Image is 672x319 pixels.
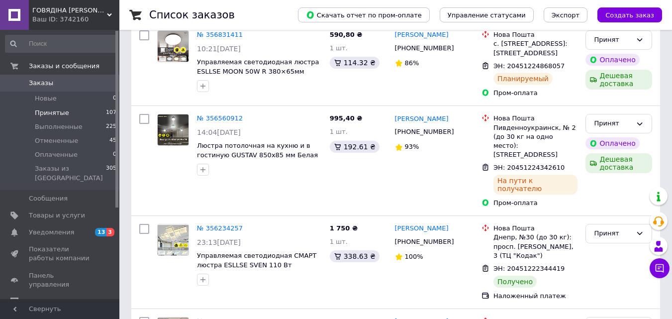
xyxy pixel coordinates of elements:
[585,70,652,90] div: Дешевая доставка
[597,7,662,22] button: Создать заказ
[493,224,577,233] div: Нова Пошта
[29,211,85,220] span: Товары и услуги
[157,30,189,62] a: Фото товару
[95,228,106,236] span: 13
[330,141,380,153] div: 192.61 ₴
[32,6,107,15] span: ГОВЯДІНА ІВАННА ІВАНІВНА ФОП
[493,233,577,260] div: Днепр, №30 (до 30 кг): просп. [PERSON_NAME], 3 (ТЦ "Кодак")
[113,94,116,103] span: 0
[197,128,241,136] span: 14:04[DATE]
[493,30,577,39] div: Нова Пошта
[405,143,419,150] span: 93%
[197,238,241,246] span: 23:13[DATE]
[493,164,565,171] span: ЭН: 20451224342610
[35,164,106,182] span: Заказы из [GEOGRAPHIC_DATA]
[35,94,57,103] span: Новые
[405,59,419,67] span: 86%
[405,253,423,260] span: 100%
[493,199,577,208] div: Пром-оплата
[157,224,189,256] a: Фото товару
[395,114,449,124] a: [PERSON_NAME]
[395,224,449,233] a: [PERSON_NAME]
[585,137,639,149] div: Оплачено
[306,10,422,19] span: Скачать отчет по пром-оплате
[158,114,189,145] img: Фото товару
[29,297,55,306] span: Отзывы
[448,11,526,19] span: Управление статусами
[440,7,534,22] button: Управление статусами
[106,228,114,236] span: 3
[393,42,456,55] div: [PHONE_NUMBER]
[35,122,83,131] span: Выполненные
[29,245,92,263] span: Показатели работы компании
[29,62,99,71] span: Заказы и сообщения
[493,39,577,57] div: с. [STREET_ADDRESS]: [STREET_ADDRESS]
[197,45,241,53] span: 10:21[DATE]
[197,252,316,278] a: Управляемая светодиодная СМАРТ люстра ESLLSE SVEN 110 Вт 900x500x80 мм Белая
[35,108,69,117] span: Принятые
[29,228,74,237] span: Уведомления
[113,150,116,159] span: 0
[585,54,639,66] div: Оплачено
[158,225,189,255] img: Фото товару
[493,123,577,160] div: Пивденноукраинск, № 2 (до 30 кг на одно место): [STREET_ADDRESS]
[330,31,363,38] span: 590,80 ₴
[330,224,358,232] span: 1 750 ₴
[493,89,577,98] div: Пром-оплата
[106,108,116,117] span: 107
[493,114,577,123] div: Нова Пошта
[197,224,243,232] a: № 356234257
[395,30,449,40] a: [PERSON_NAME]
[552,11,579,19] span: Экспорт
[393,235,456,248] div: [PHONE_NUMBER]
[544,7,587,22] button: Экспорт
[493,62,565,70] span: ЭН: 20451224868057
[298,7,430,22] button: Скачать отчет по пром-оплате
[594,118,632,129] div: Принят
[650,258,670,278] button: Чат с покупателем
[493,292,577,301] div: Наложенный платеж
[393,125,456,138] div: [PHONE_NUMBER]
[493,265,565,272] span: ЭН: 20451222344419
[35,150,78,159] span: Оплаченные
[106,164,116,182] span: 305
[605,11,654,19] span: Создать заказ
[330,128,348,135] span: 1 шт.
[32,15,119,24] div: Ваш ID: 3742160
[594,228,632,239] div: Принят
[29,79,53,88] span: Заказы
[587,11,662,18] a: Создать заказ
[330,250,380,262] div: 338.63 ₴
[493,175,577,195] div: На пути к получателю
[197,58,319,84] a: Управляемая светодиодная люстра ESLLSE MOON 50W R 380×65мм Белая
[29,194,68,203] span: Сообщения
[197,114,243,122] a: № 356560912
[330,238,348,245] span: 1 шт.
[149,9,235,21] h1: Список заказов
[109,136,116,145] span: 45
[35,136,78,145] span: Отмененные
[197,31,243,38] a: № 356831411
[157,114,189,146] a: Фото товару
[330,114,363,122] span: 995,40 ₴
[197,142,318,168] a: Люстра потолочная на кухню и в гостиную GUSTAV 850x85 мм Белая на 3 лампы GX53
[493,276,537,288] div: Получено
[106,122,116,131] span: 225
[585,153,652,173] div: Дешевая доставка
[5,35,117,53] input: Поиск
[158,31,189,62] img: Фото товару
[330,44,348,52] span: 1 шт.
[330,57,380,69] div: 114.32 ₴
[29,271,92,289] span: Панель управления
[493,73,553,85] div: Планируемый
[594,35,632,45] div: Принят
